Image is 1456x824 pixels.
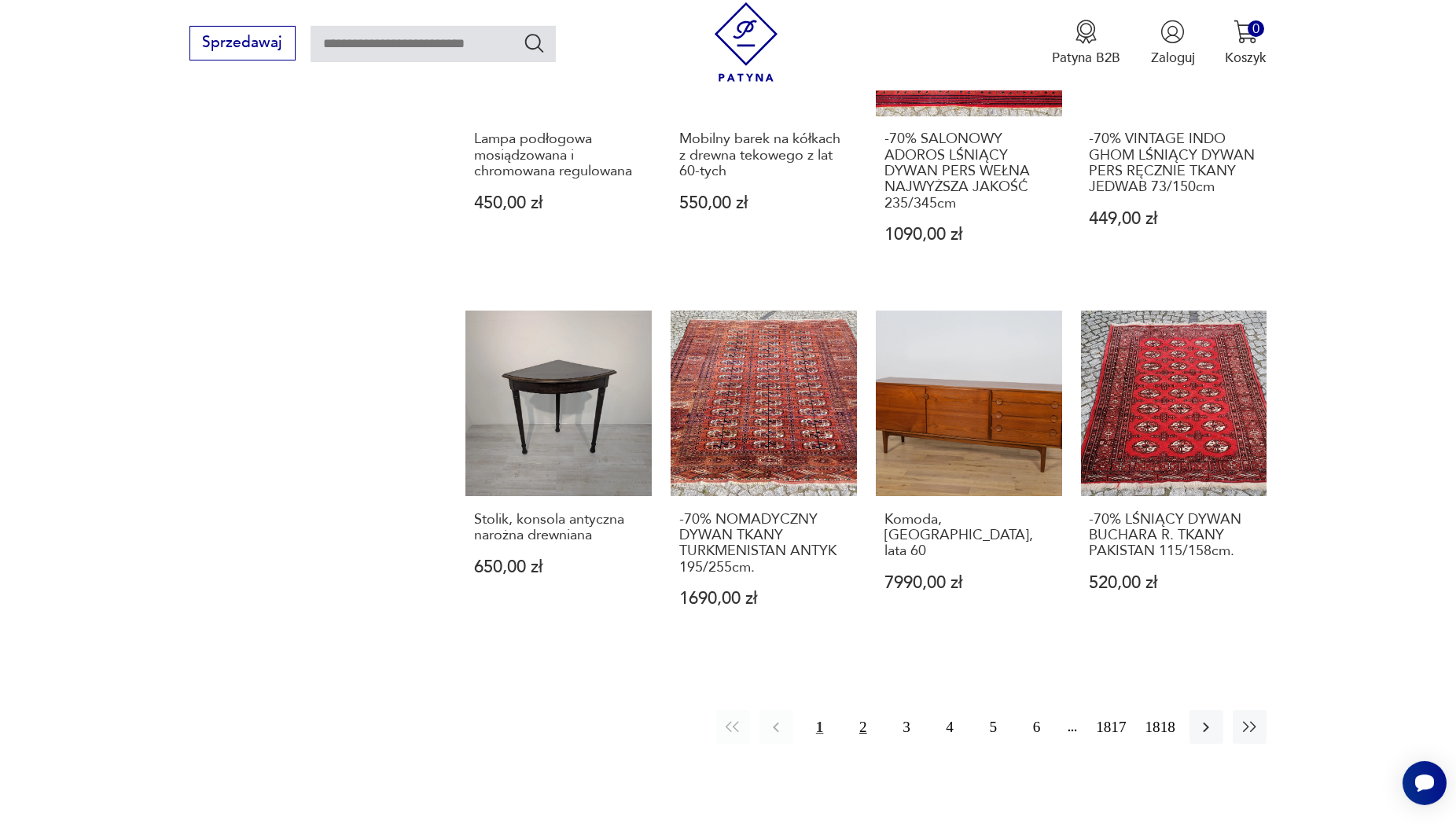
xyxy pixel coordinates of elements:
iframe: Smartsupp widget button [1403,761,1447,805]
img: Patyna - sklep z meblami i dekoracjami vintage [707,2,786,82]
button: 3 [889,710,923,744]
h3: Komoda, [GEOGRAPHIC_DATA], lata 60 [884,512,1053,560]
a: Sprzedawaj [189,38,296,50]
a: Stolik, konsola antyczna narożna drewnianaStolik, konsola antyczna narożna drewniana650,00 zł [465,311,652,645]
button: Zaloguj [1151,20,1195,67]
button: 2 [846,710,880,744]
button: 6 [1020,710,1053,744]
a: Komoda, Wielka Brytania, lata 60Komoda, [GEOGRAPHIC_DATA], lata 607990,00 zł [876,311,1062,645]
h3: Mobilny barek na kółkach z drewna tekowego z lat 60-tych [679,131,848,179]
p: 1690,00 zł [679,590,848,607]
h3: -70% LŚNIĄCY DYWAN BUCHARA R. TKANY PAKISTAN 115/158cm. [1089,512,1258,560]
p: 450,00 zł [474,195,643,212]
p: 449,00 zł [1089,211,1258,227]
div: 0 [1248,20,1264,37]
h3: Lampa podłogowa mosiądzowana i chromowana regulowana [474,131,643,179]
a: Ikona medaluPatyna B2B [1052,20,1120,67]
button: 1817 [1091,710,1131,744]
button: 0Koszyk [1225,20,1267,67]
button: Patyna B2B [1052,20,1120,67]
img: Ikona medalu [1074,20,1098,44]
button: 4 [933,710,967,744]
h3: -70% VINTAGE INDO GHOM LŚNIĄCY DYWAN PERS RĘCZNIE TKANY JEDWAB 73/150cm [1089,131,1258,196]
button: 5 [976,710,1010,744]
p: 650,00 zł [474,559,643,576]
img: Ikona koszyka [1234,20,1258,44]
h3: -70% SALONOWY ADOROS LŚNIĄCY DYWAN PERS WEŁNA NAJWYŻSZA JAKOŚĆ 235/345cm [884,131,1053,212]
p: 7990,00 zł [884,575,1053,591]
p: 550,00 zł [679,195,848,212]
p: 1090,00 zł [884,226,1053,243]
h3: -70% NOMADYCZNY DYWAN TKANY TURKMENISTAN ANTYK 195/255cm. [679,512,848,576]
p: Patyna B2B [1052,49,1120,67]
p: Koszyk [1225,49,1267,67]
button: Szukaj [523,31,546,54]
button: 1818 [1141,710,1180,744]
button: 1 [803,710,836,744]
button: Sprzedawaj [189,26,296,61]
a: -70% LŚNIĄCY DYWAN BUCHARA R. TKANY PAKISTAN 115/158cm.-70% LŚNIĄCY DYWAN BUCHARA R. TKANY PAKIST... [1081,311,1267,645]
p: 520,00 zł [1089,575,1258,591]
p: Zaloguj [1151,49,1195,67]
a: -70% NOMADYCZNY DYWAN TKANY TURKMENISTAN ANTYK 195/255cm.-70% NOMADYCZNY DYWAN TKANY TURKMENISTAN... [671,311,857,645]
img: Ikonka użytkownika [1160,20,1185,44]
h3: Stolik, konsola antyczna narożna drewniana [474,512,643,544]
